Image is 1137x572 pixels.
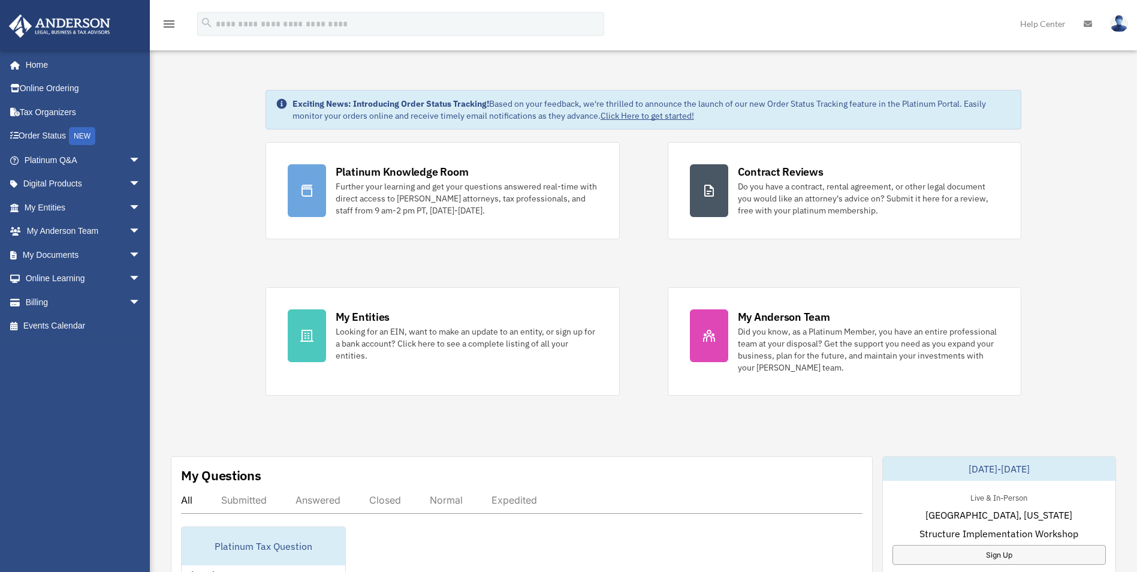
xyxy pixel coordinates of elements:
[181,466,261,484] div: My Questions
[129,267,153,291] span: arrow_drop_down
[292,98,1012,122] div: Based on your feedback, we're thrilled to announce the launch of our new Order Status Tracking fe...
[162,17,176,31] i: menu
[129,148,153,173] span: arrow_drop_down
[8,100,159,124] a: Tax Organizers
[8,195,159,219] a: My Entitiesarrow_drop_down
[738,164,824,179] div: Contract Reviews
[8,148,159,172] a: Platinum Q&Aarrow_drop_down
[336,309,390,324] div: My Entities
[738,180,1000,216] div: Do you have a contract, rental agreement, or other legal document you would like an attorney's ad...
[8,290,159,314] a: Billingarrow_drop_down
[221,494,267,506] div: Submitted
[1110,15,1128,32] img: User Pic
[925,508,1072,522] span: [GEOGRAPHIC_DATA], [US_STATE]
[491,494,537,506] div: Expedited
[129,243,153,267] span: arrow_drop_down
[266,142,620,239] a: Platinum Knowledge Room Further your learning and get your questions answered real-time with dire...
[8,267,159,291] a: Online Learningarrow_drop_down
[8,219,159,243] a: My Anderson Teamarrow_drop_down
[738,309,830,324] div: My Anderson Team
[430,494,463,506] div: Normal
[8,77,159,101] a: Online Ordering
[69,127,95,145] div: NEW
[668,287,1022,396] a: My Anderson Team Did you know, as a Platinum Member, you have an entire professional team at your...
[266,287,620,396] a: My Entities Looking for an EIN, want to make an update to an entity, or sign up for a bank accoun...
[8,124,159,149] a: Order StatusNEW
[8,53,153,77] a: Home
[295,494,340,506] div: Answered
[129,172,153,197] span: arrow_drop_down
[336,326,598,362] div: Looking for an EIN, want to make an update to an entity, or sign up for a bank account? Click her...
[181,494,192,506] div: All
[129,290,153,315] span: arrow_drop_down
[738,326,1000,374] div: Did you know, as a Platinum Member, you have an entire professional team at your disposal? Get th...
[8,172,159,196] a: Digital Productsarrow_drop_down
[129,195,153,220] span: arrow_drop_down
[601,110,694,121] a: Click Here to get started!
[129,219,153,244] span: arrow_drop_down
[8,314,159,338] a: Events Calendar
[883,457,1115,481] div: [DATE]-[DATE]
[162,21,176,31] a: menu
[336,180,598,216] div: Further your learning and get your questions answered real-time with direct access to [PERSON_NAM...
[182,527,345,565] div: Platinum Tax Question
[369,494,401,506] div: Closed
[961,490,1037,503] div: Live & In-Person
[8,243,159,267] a: My Documentsarrow_drop_down
[919,526,1078,541] span: Structure Implementation Workshop
[892,545,1106,565] a: Sign Up
[336,164,469,179] div: Platinum Knowledge Room
[5,14,114,38] img: Anderson Advisors Platinum Portal
[292,98,489,109] strong: Exciting News: Introducing Order Status Tracking!
[200,16,213,29] i: search
[668,142,1022,239] a: Contract Reviews Do you have a contract, rental agreement, or other legal document you would like...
